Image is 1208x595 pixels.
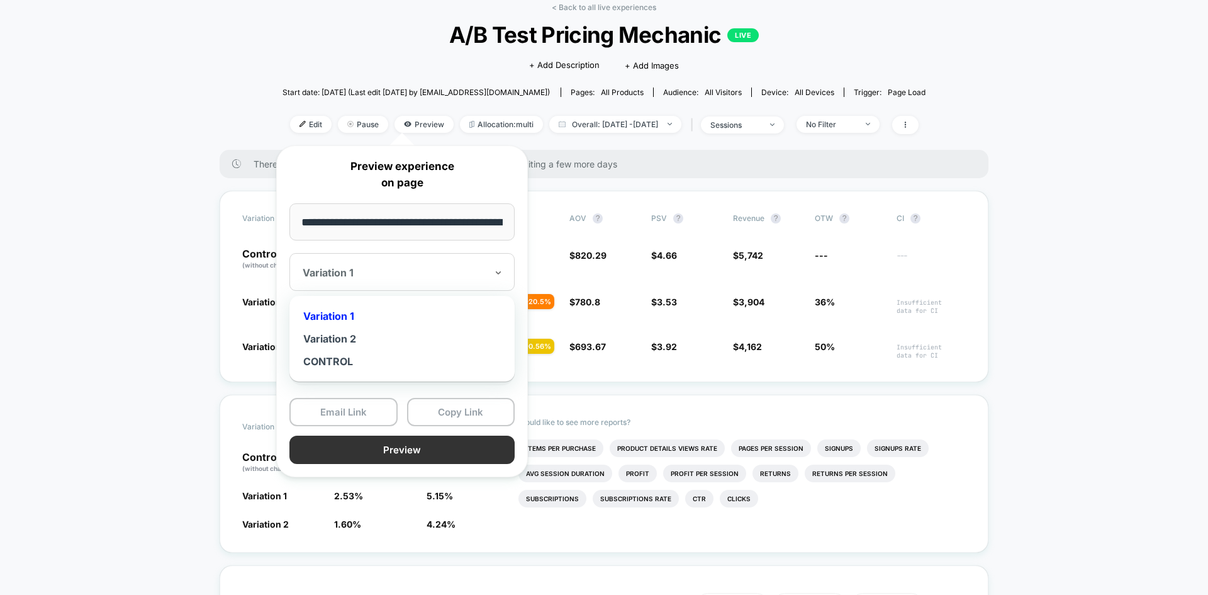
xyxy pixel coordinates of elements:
[296,350,508,373] div: CONTROL
[569,213,586,223] span: AOV
[866,123,870,125] img: end
[242,249,311,270] p: Control
[242,465,299,472] span: (without changes)
[720,490,758,507] li: Clicks
[518,439,603,457] li: Items Per Purchase
[897,343,966,360] span: Insufficient data for CI
[657,341,677,352] span: 3.92
[815,250,828,261] span: ---
[518,490,586,507] li: Subscriptions
[751,88,844,97] span: Device:
[338,116,388,133] span: Pause
[315,21,893,48] span: A/B Test Pricing Mechanic
[688,116,701,134] span: |
[625,60,679,71] span: + Add Images
[242,452,322,473] p: Control
[733,341,762,352] span: $
[299,121,306,127] img: edit
[806,120,856,129] div: No Filter
[733,297,764,307] span: $
[673,213,683,224] button: ?
[668,123,672,125] img: end
[651,250,677,261] span: $
[771,213,781,224] button: ?
[897,298,966,315] span: Insufficient data for CI
[593,213,603,224] button: ?
[795,88,834,97] span: all devices
[460,116,543,133] span: Allocation: multi
[427,490,453,501] span: 5.15 %
[290,116,332,133] span: Edit
[733,213,764,223] span: Revenue
[529,59,600,72] span: + Add Description
[839,213,849,224] button: ?
[289,398,398,426] button: Email Link
[575,297,600,307] span: 780.8
[407,398,515,426] button: Copy Link
[733,250,763,261] span: $
[770,123,775,126] img: end
[651,213,667,223] span: PSV
[705,88,742,97] span: All Visitors
[867,439,929,457] li: Signups Rate
[739,250,763,261] span: 5,742
[559,121,566,127] img: calendar
[289,436,515,464] button: Preview
[727,28,759,42] p: LIVE
[897,213,966,224] span: CI
[518,417,966,427] p: Would like to see more reports?
[575,341,606,352] span: 693.67
[593,490,679,507] li: Subscriptions Rate
[601,88,644,97] span: all products
[242,297,287,307] span: Variation 1
[739,297,764,307] span: 3,904
[569,250,607,261] span: $
[815,341,835,352] span: 50%
[347,121,354,127] img: end
[334,519,361,530] span: 1.60 %
[289,159,515,191] p: Preview experience on page
[815,297,835,307] span: 36%
[282,88,550,97] span: Start date: [DATE] (Last edit [DATE] by [EMAIL_ADDRESS][DOMAIN_NAME])
[296,327,508,350] div: Variation 2
[910,213,920,224] button: ?
[254,159,963,169] span: There are still no statistically significant results. We recommend waiting a few more days
[731,439,811,457] li: Pages Per Session
[571,88,644,97] div: Pages:
[685,490,713,507] li: Ctr
[610,439,725,457] li: Product Details Views Rate
[242,213,311,224] span: Variation
[242,490,287,501] span: Variation 1
[469,121,474,128] img: rebalance
[549,116,681,133] span: Overall: [DATE] - [DATE]
[394,116,454,133] span: Preview
[575,250,607,261] span: 820.29
[657,250,677,261] span: 4.66
[242,519,289,530] span: Variation 2
[752,465,798,482] li: Returns
[663,465,746,482] li: Profit Per Session
[854,88,926,97] div: Trigger:
[242,261,299,269] span: (without changes)
[897,252,966,270] span: ---
[552,3,656,12] a: < Back to all live experiences
[710,120,761,130] div: sessions
[657,297,677,307] span: 3.53
[817,439,861,457] li: Signups
[334,490,363,501] span: 2.53 %
[296,305,508,327] div: Variation 1
[518,465,612,482] li: Avg Session Duration
[651,297,677,307] span: $
[569,297,600,307] span: $
[815,213,884,224] span: OTW
[242,341,289,352] span: Variation 2
[805,465,895,482] li: Returns Per Session
[618,465,657,482] li: Profit
[663,88,742,97] div: Audience:
[888,88,926,97] span: Page Load
[739,341,762,352] span: 4,162
[569,341,606,352] span: $
[651,341,677,352] span: $
[242,417,311,436] span: Variation
[427,519,456,530] span: 4.24 %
